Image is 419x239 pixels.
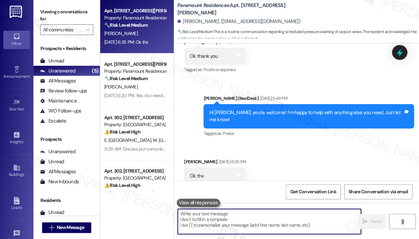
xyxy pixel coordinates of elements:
i:  [363,219,368,224]
a: Inbox [3,31,30,49]
span: E. [GEOGRAPHIC_DATA] [104,137,153,143]
span: • [24,106,25,110]
div: [PERSON_NAME]. ([EMAIL_ADDRESS][DOMAIN_NAME]) [177,18,300,25]
span: M. [GEOGRAPHIC_DATA] [104,191,152,197]
span: [PERSON_NAME] [104,30,138,36]
a: Insights • [3,129,30,147]
div: Tagged as: [203,129,414,138]
strong: 🔧 Risk Level: Medium [177,29,213,34]
div: Unread [40,158,64,165]
div: WO Follow-ups [40,107,81,114]
span: Send [370,218,381,225]
div: [DATE] 6:35 PM: Ok thx [104,39,148,45]
div: Apt. 302, [STREET_ADDRESS] [104,114,166,121]
strong: ⚠️ Risk Level: High [104,182,140,188]
div: Unanswered [40,148,76,155]
div: Prospects + Residents [33,45,100,52]
strong: 🔧 Risk Level: Medium [104,22,148,28]
a: Site Visit • [3,96,30,114]
div: Maintenance [40,97,77,104]
a: Leads [3,195,30,213]
span: • [30,73,31,78]
div: Ok thank you [190,53,218,60]
div: Escalate [40,117,66,125]
button: Get Conversation Link [286,184,340,199]
strong: 🔧 Risk Level: Medium [104,75,148,81]
div: Apt. [STREET_ADDRESS][PERSON_NAME] [104,61,166,68]
div: Apt. 302, [STREET_ADDRESS] [104,168,166,175]
span: • [23,139,24,143]
i:  [49,225,54,230]
div: All Messages [40,168,76,175]
span: Praise [223,131,234,136]
div: Unread [40,57,64,64]
div: New Inbounds [40,178,79,185]
i:  [400,219,405,224]
span: Get Conversation Link [290,188,336,195]
div: Prospects [33,136,100,143]
div: [DATE] 6:20 PM: Yes, do i need to move my car? May sound like a dumb question but I rather not as... [104,92,308,98]
div: [DATE] 5:49 PM [259,95,287,102]
b: Paramount Residences: Apt. [STREET_ADDRESS][PERSON_NAME] [177,2,311,16]
button: Share Conversation via email [344,184,412,199]
div: Property: [GEOGRAPHIC_DATA] Apartments [104,121,166,128]
div: Property: Paramount Residences [104,14,166,21]
img: ResiDesk Logo [10,6,23,18]
strong: ⚠️ Risk Level: High [104,129,140,135]
span: [PERSON_NAME] [104,84,138,90]
i:  [86,27,90,32]
textarea: To enrich screen reader interactions, please activate Accessibility in Grammarly extension settings [178,209,361,234]
div: (5) [90,66,100,76]
span: New Message [57,224,84,231]
div: Property: [GEOGRAPHIC_DATA] Apartments [104,175,166,182]
div: Review follow-ups [40,87,87,94]
span: : This is a routine communication regarding scheduled pressure washing of carport areas. The resi... [177,28,419,43]
div: Tagged as: [184,65,246,74]
button: New Message [42,222,92,233]
span: Share Conversation via email [348,188,408,195]
input: All communities [43,24,83,35]
span: M. [GEOGRAPHIC_DATA] [153,137,201,143]
div: Unanswered [40,67,76,74]
div: All Messages [40,77,76,84]
div: [DATE] 6:35 PM [218,158,246,165]
div: Unread [40,209,64,216]
div: Property: Paramount Residences [104,68,166,75]
div: [PERSON_NAME] (ResiDesk) [203,95,414,104]
div: Ok thx [190,173,204,180]
span: Positive response [203,67,236,72]
label: Viewing conversations for [40,7,93,24]
div: Residents [33,197,100,204]
div: Hi [PERSON_NAME], you're welcome! I'm happy to help with anything else you need. Just let me know! [209,109,403,124]
div: [PERSON_NAME] [184,158,246,168]
div: Apt. [STREET_ADDRESS][PERSON_NAME] [104,7,166,14]
a: Buildings [3,162,30,180]
button: Send [358,214,386,229]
